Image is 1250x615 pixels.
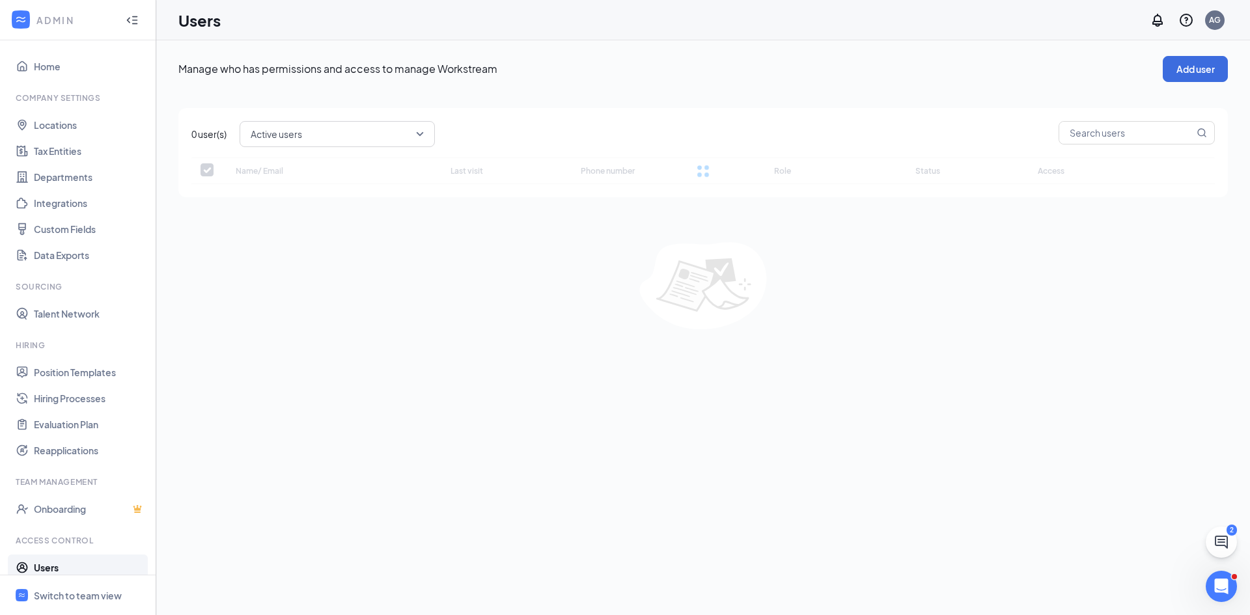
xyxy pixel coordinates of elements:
[1209,14,1221,25] div: AG
[1178,12,1194,28] svg: QuestionInfo
[34,190,145,216] a: Integrations
[1206,571,1237,602] iframe: Intercom live chat
[34,138,145,164] a: Tax Entities
[1197,128,1207,138] svg: MagnifyingGlass
[36,14,114,27] div: ADMIN
[16,92,143,103] div: Company Settings
[1150,12,1165,28] svg: Notifications
[34,53,145,79] a: Home
[191,127,227,141] span: 0 user(s)
[16,535,143,546] div: Access control
[34,411,145,437] a: Evaluation Plan
[16,476,143,487] div: Team Management
[1163,56,1228,82] button: Add user
[34,589,122,602] div: Switch to team view
[18,591,26,599] svg: WorkstreamLogo
[34,216,145,242] a: Custom Fields
[34,496,145,522] a: OnboardingCrown
[1227,525,1237,536] div: 2
[1206,526,1237,558] button: ChatActive
[34,554,145,581] a: Users
[1214,534,1229,550] svg: ChatActive
[14,13,27,26] svg: WorkstreamLogo
[251,124,302,144] span: Active users
[34,242,145,268] a: Data Exports
[34,385,145,411] a: Hiring Processes
[16,340,143,351] div: Hiring
[1059,122,1194,144] input: Search users
[34,301,145,327] a: Talent Network
[16,281,143,292] div: Sourcing
[34,437,145,463] a: Reapplications
[34,359,145,385] a: Position Templates
[178,62,1163,76] p: Manage who has permissions and access to manage Workstream
[34,112,145,138] a: Locations
[178,9,221,31] h1: Users
[126,14,139,27] svg: Collapse
[34,164,145,190] a: Departments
